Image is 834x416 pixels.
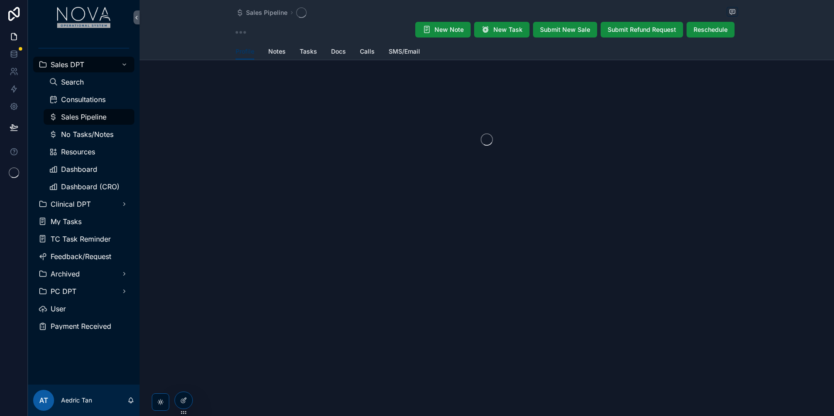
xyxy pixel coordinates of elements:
span: Feedback/Request [51,253,111,260]
button: New Note [415,22,471,38]
span: Payment Received [51,323,111,330]
a: Payment Received [33,318,134,334]
span: Sales Pipeline [246,8,287,17]
span: Profile [236,47,254,56]
a: My Tasks [33,214,134,229]
span: Submit Refund Request [608,25,676,34]
span: Reschedule [694,25,728,34]
a: No Tasks/Notes [44,126,134,142]
a: Dashboard (CRO) [44,179,134,194]
a: User [33,301,134,317]
span: My Tasks [51,218,82,225]
span: Sales DPT [51,61,84,68]
span: Calls [360,47,375,56]
a: Profile [236,44,254,60]
a: Clinical DPT [33,196,134,212]
img: App logo [57,7,111,28]
a: Dashboard [44,161,134,177]
span: PC DPT [51,288,76,295]
span: TC Task Reminder [51,235,111,242]
a: Tasks [300,44,317,61]
button: Reschedule [687,22,735,38]
a: Sales Pipeline [236,8,287,17]
span: User [51,305,66,312]
button: Submit New Sale [533,22,597,38]
a: Search [44,74,134,90]
span: Sales Pipeline [61,113,106,120]
a: Feedback/Request [33,249,134,264]
span: Resources [61,148,95,155]
span: Consultations [61,96,106,103]
a: Archived [33,266,134,282]
span: No Tasks/Notes [61,131,113,138]
a: Docs [331,44,346,61]
div: scrollable content [28,35,140,345]
span: New Task [493,25,523,34]
a: Resources [44,144,134,160]
span: AT [39,395,48,406]
a: TC Task Reminder [33,231,134,247]
a: Consultations [44,92,134,107]
span: Docs [331,47,346,56]
span: Notes [268,47,286,56]
span: Dashboard [61,166,97,173]
span: Search [61,78,84,85]
a: Calls [360,44,375,61]
a: Sales DPT [33,57,134,72]
button: New Task [474,22,530,38]
a: PC DPT [33,283,134,299]
span: Clinical DPT [51,201,91,208]
span: Dashboard (CRO) [61,183,120,190]
span: Tasks [300,47,317,56]
p: Aedric Tan [61,396,92,405]
span: New Note [434,25,464,34]
a: Sales Pipeline [44,109,134,125]
span: SMS/Email [389,47,420,56]
a: SMS/Email [389,44,420,61]
button: Submit Refund Request [601,22,683,38]
span: Archived [51,270,80,277]
a: Notes [268,44,286,61]
span: Submit New Sale [540,25,590,34]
